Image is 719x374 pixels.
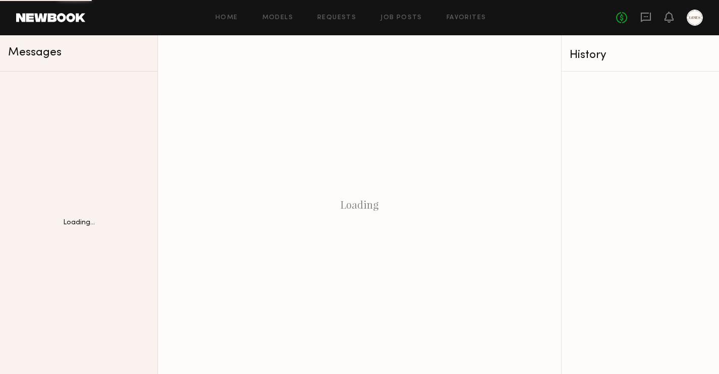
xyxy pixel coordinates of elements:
span: Messages [8,47,62,58]
a: Favorites [447,15,486,21]
div: History [570,49,711,61]
a: Home [215,15,238,21]
a: Job Posts [380,15,422,21]
a: Models [262,15,293,21]
a: Requests [317,15,356,21]
div: Loading [158,35,561,374]
div: Loading... [63,219,95,226]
